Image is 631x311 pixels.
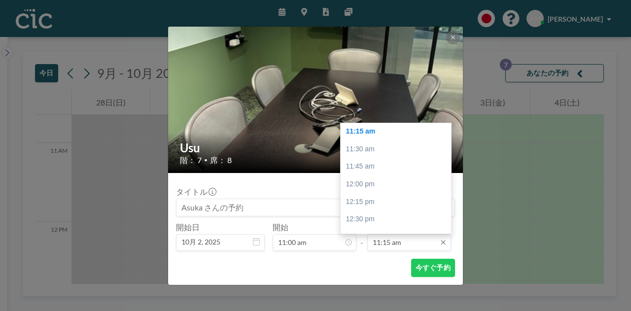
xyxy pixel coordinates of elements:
[341,193,456,211] div: 12:15 pm
[341,175,456,193] div: 12:00 pm
[176,187,215,197] label: タイトル
[341,140,456,158] div: 11:30 am
[360,226,363,247] span: -
[341,210,456,228] div: 12:30 pm
[180,155,202,165] span: 階： 7
[210,155,232,165] span: 席： 8
[411,259,455,277] button: 今すぐ予約
[176,222,200,232] label: 開始日
[341,123,456,140] div: 11:15 am
[341,158,456,175] div: 11:45 am
[180,140,452,155] h2: Usu
[204,156,208,164] span: •
[341,228,456,246] div: 12:45 pm
[273,222,288,232] label: 開始
[176,199,455,216] input: Asuka さんの予約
